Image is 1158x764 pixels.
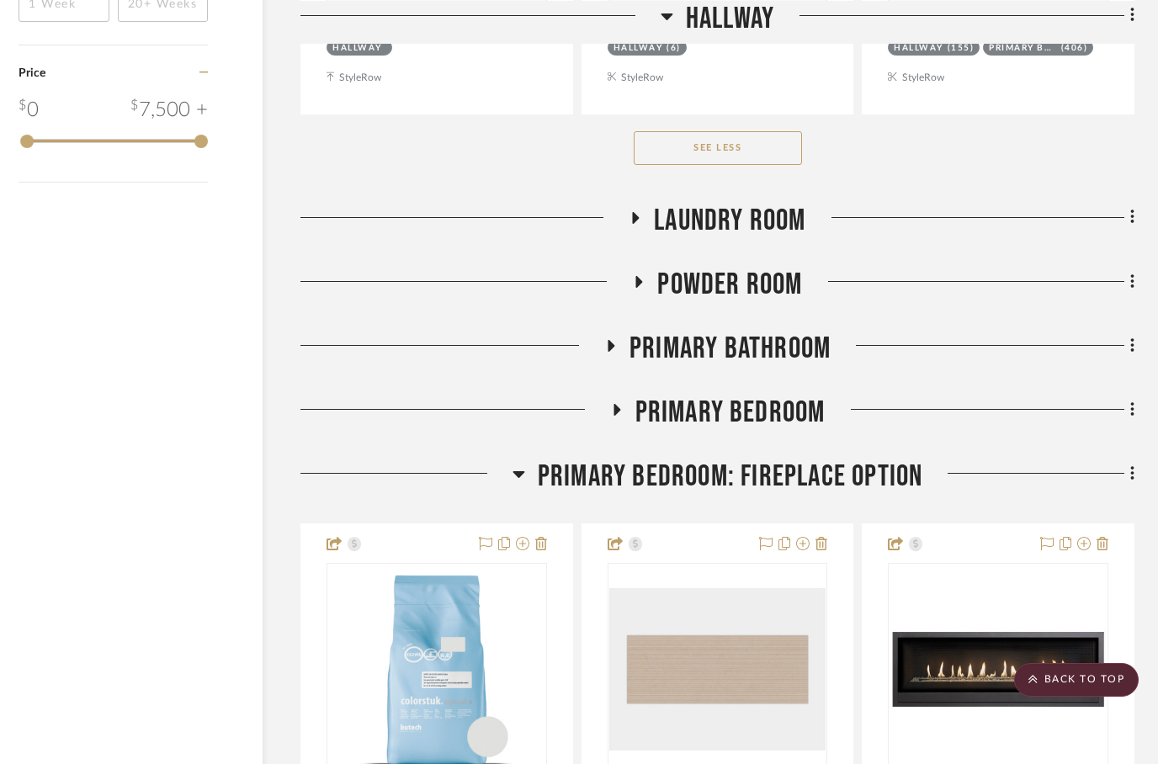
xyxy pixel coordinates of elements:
span: Primary Bedroom [635,395,826,431]
div: Hallway [894,42,943,55]
span: Laundry Room [654,203,805,239]
span: Primary Bedroom: Fireplace Option [538,459,923,495]
div: 0 [19,95,39,125]
div: (155) [948,42,975,55]
scroll-to-top-button: BACK TO TOP [1014,663,1139,697]
div: (406) [1061,42,1088,55]
button: See Less [634,131,802,165]
div: 7,500 + [130,95,208,125]
img: FIREPLACE [890,588,1107,751]
div: (6) [667,42,681,55]
span: Powder Room [657,267,802,303]
div: Hallway [614,42,663,55]
div: Primary Bedroom [989,42,1056,55]
div: Hallway [332,42,382,55]
span: Primary Bathroom [629,331,831,367]
img: Newark 18"X47" [609,588,826,751]
span: Price [19,67,45,79]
